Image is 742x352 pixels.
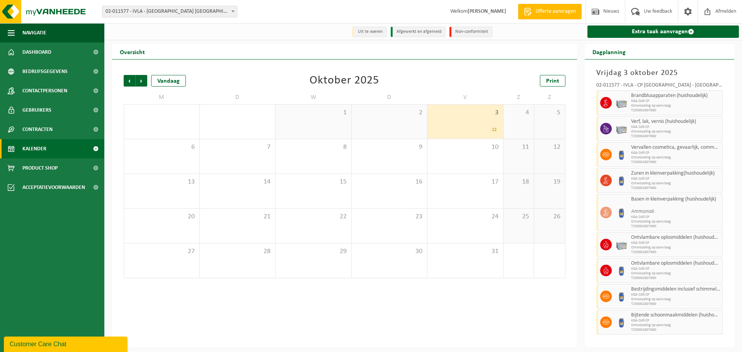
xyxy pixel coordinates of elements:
span: 6 [128,143,196,151]
td: Z [534,90,565,104]
span: T250002807660 [631,328,721,332]
span: Kalender [22,139,46,158]
span: Dashboard [22,43,51,62]
span: Contactpersonen [22,81,67,100]
strong: [PERSON_NAME] [468,9,506,14]
span: 13 [128,178,196,186]
span: 10 [431,143,499,151]
span: 23 [356,213,424,221]
td: W [276,90,352,104]
img: PB-LB-0680-HPE-GY-11 [616,97,627,109]
div: 12 [490,125,499,135]
td: D [200,90,276,104]
span: T250002807660 [631,160,721,165]
span: Navigatie [22,23,46,43]
img: PB-OT-0120-HPE-00-02 [616,149,627,160]
span: Basen in kleinverpakking (huishoudelijk) [631,196,721,202]
span: Contracten [22,120,53,139]
span: Omwisseling op aanvraag [631,245,721,250]
span: Gebruikers [22,100,51,120]
span: KGA Colli CP [631,292,721,297]
a: Offerte aanvragen [518,4,582,19]
span: Ontvlambare oplosmiddelen (huishoudelijk) [631,260,721,267]
span: 2 [356,109,424,117]
img: PB-LB-0680-HPE-GY-11 [616,239,627,250]
span: 26 [538,213,561,221]
span: 22 [279,213,347,221]
div: 02-011577 - IVLA - CP [GEOGRAPHIC_DATA] - [GEOGRAPHIC_DATA] [596,83,723,90]
span: KGA Colli CP [631,125,721,129]
span: KGA Colli CP [631,99,721,104]
span: Vorige [124,75,135,87]
span: 21 [204,213,272,221]
h2: Dagplanning [585,44,633,59]
span: Omwisseling op aanvraag [631,155,721,160]
span: 15 [279,178,347,186]
span: 24 [431,213,499,221]
span: KGA Colli CP [631,151,721,155]
li: Uit te voeren [352,27,387,37]
span: 31 [431,247,499,256]
span: 18 [507,178,530,186]
span: 7 [204,143,272,151]
td: M [124,90,200,104]
span: KGA Colli CP [631,241,721,245]
span: 25 [507,213,530,221]
span: Verf, lak, vernis (huishoudelijk) [631,119,721,125]
span: T250002807660 [631,108,721,113]
li: Non-conformiteit [449,27,492,37]
span: Offerte aanvragen [534,8,578,15]
span: 11 [507,143,530,151]
span: T250002807660 [631,134,721,139]
td: D [352,90,428,104]
span: Zuren in kleinverpakking(huishoudelijk) [631,170,721,177]
span: Product Shop [22,158,58,178]
span: 29 [279,247,347,256]
span: Omwisseling op aanvraag [631,297,721,302]
span: T250002807660 [631,276,721,281]
span: T250002807660 [631,224,721,229]
a: Extra taak aanvragen [587,26,739,38]
span: Brandblusapparaten (huishoudelijk) [631,93,721,99]
img: PB-OT-0120-HPE-00-02 [616,175,627,186]
i: Ammoniak [631,209,654,214]
span: Ontvlambare oplosmiddelen (huishoudelijk) [631,235,721,241]
span: 8 [279,143,347,151]
span: Omwisseling op aanvraag [631,181,721,186]
span: T250002807660 [631,250,721,255]
span: KGA Colli CP [631,318,721,323]
span: Print [546,78,559,84]
img: PB-OT-0120-HPE-00-02 [616,265,627,276]
span: 20 [128,213,196,221]
img: PB-OT-0120-HPE-00-02 [616,291,627,302]
span: KGA Colli CP [631,177,721,181]
span: 1 [279,109,347,117]
span: Bestrijdingsmiddelen inclusief schimmelwerende beschermingsmiddelen (huishoudelijk) [631,286,721,292]
span: T250002807660 [631,186,721,190]
img: PB-LB-0680-HPE-GY-11 [616,123,627,134]
span: Acceptatievoorwaarden [22,178,85,197]
span: 5 [538,109,561,117]
iframe: chat widget [4,335,129,352]
span: Bedrijfsgegevens [22,62,68,81]
span: 9 [356,143,424,151]
span: 17 [431,178,499,186]
div: Oktober 2025 [310,75,379,87]
img: PB-OT-0120-HPE-00-02 [616,316,627,328]
span: 14 [204,178,272,186]
span: KGA Colli CP [631,215,721,219]
span: Omwisseling op aanvraag [631,219,721,224]
span: T250002807660 [631,302,721,306]
span: Bijtende schoonmaakmiddelen (huishoudelijk) [631,312,721,318]
span: Omwisseling op aanvraag [631,104,721,108]
span: 3 [431,109,499,117]
div: Vandaag [151,75,186,87]
span: 12 [538,143,561,151]
span: Volgende [136,75,147,87]
h2: Overzicht [112,44,153,59]
span: 28 [204,247,272,256]
span: 02-011577 - IVLA - CP OUDENAARDE - 9700 OUDENAARDE, LEEBEEKSTRAAT 10 [102,6,237,17]
span: KGA Colli CP [631,267,721,271]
